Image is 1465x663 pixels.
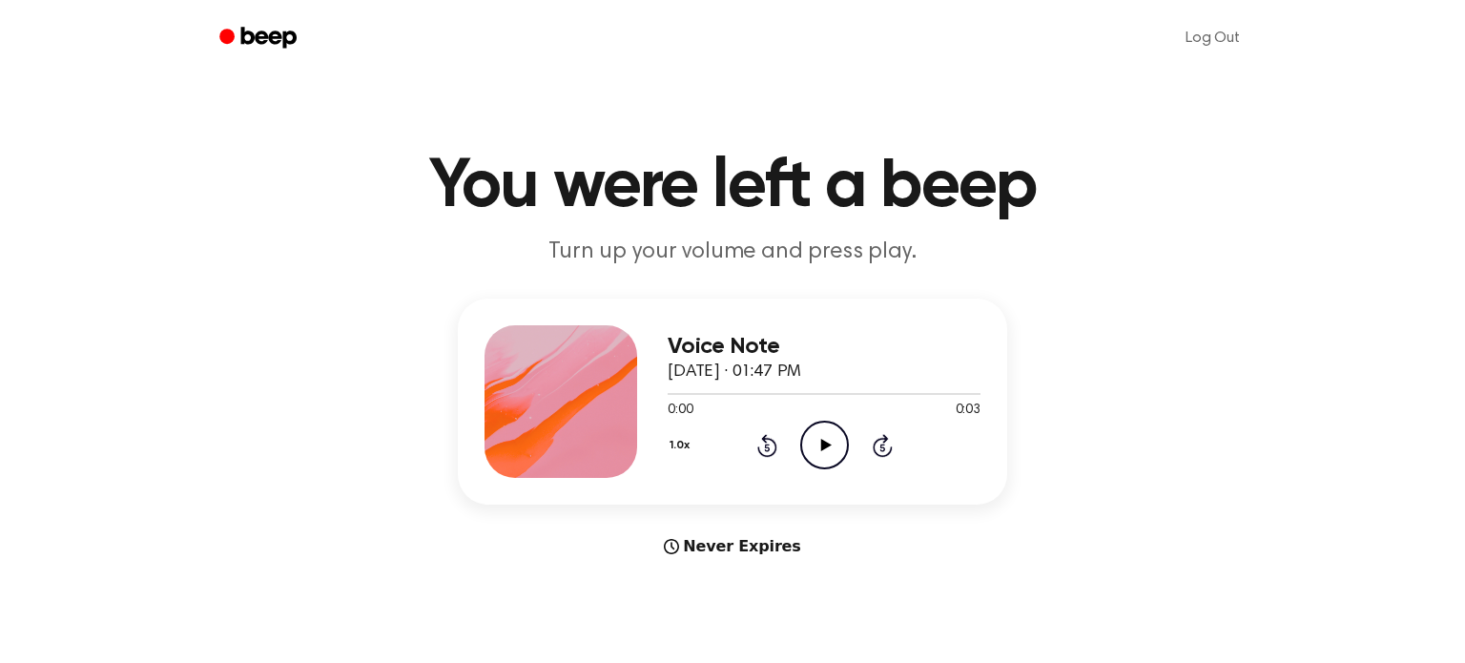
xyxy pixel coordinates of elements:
span: [DATE] · 01:47 PM [668,363,801,381]
h3: Voice Note [668,334,980,360]
p: Turn up your volume and press play. [366,237,1099,268]
button: 1.0x [668,429,696,462]
span: 0:00 [668,401,692,421]
a: Beep [206,20,314,57]
a: Log Out [1166,15,1259,61]
div: Never Expires [458,535,1007,558]
h1: You were left a beep [244,153,1221,221]
span: 0:03 [956,401,980,421]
